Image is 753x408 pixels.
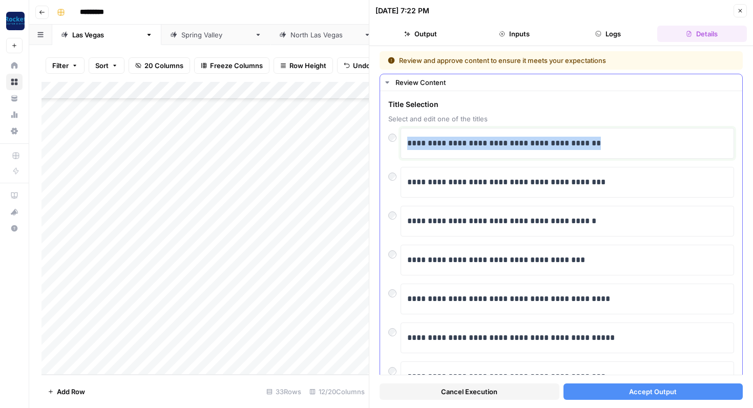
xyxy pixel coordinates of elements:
button: Sort [89,57,124,74]
span: Cancel Execution [441,386,497,397]
div: [DATE] 7:22 PM [375,6,429,16]
button: Logs [563,26,653,42]
button: Accept Output [563,383,743,400]
a: [GEOGRAPHIC_DATA] [52,25,161,45]
button: Cancel Execution [380,383,559,400]
div: What's new? [7,204,22,220]
button: 20 Columns [129,57,190,74]
img: Rocket Pilots Logo [6,12,25,30]
a: Settings [6,123,23,139]
button: Workspace: Rocket Pilots [6,8,23,34]
button: Undo [337,57,377,74]
button: Add Row [41,383,91,400]
div: [GEOGRAPHIC_DATA] [290,30,360,40]
span: Filter [52,60,69,71]
a: Home [6,57,23,74]
div: [GEOGRAPHIC_DATA] [72,30,141,40]
span: Select and edit one of the titles [388,114,734,124]
button: Inputs [469,26,559,42]
span: Title Selection [388,99,734,110]
span: 20 Columns [144,60,183,71]
button: What's new? [6,204,23,220]
span: Freeze Columns [210,60,263,71]
span: Row Height [289,60,326,71]
a: Usage [6,106,23,123]
a: Your Data [6,90,23,106]
span: Add Row [57,386,85,397]
a: [GEOGRAPHIC_DATA] [161,25,270,45]
button: Output [375,26,465,42]
a: AirOps Academy [6,187,23,204]
div: Review Content [395,77,736,88]
button: Review Content [380,74,742,91]
span: Undo [353,60,370,71]
div: 12/20 Columns [305,383,369,400]
button: Help + Support [6,220,23,237]
div: Review and approve content to ensure it meets your expectations [388,55,671,66]
button: Row Height [274,57,333,74]
a: [GEOGRAPHIC_DATA] [270,25,380,45]
span: Sort [95,60,109,71]
div: [GEOGRAPHIC_DATA] [181,30,250,40]
button: Details [657,26,747,42]
span: Accept Output [629,386,677,397]
button: Freeze Columns [194,57,269,74]
button: Filter [46,57,85,74]
a: Browse [6,74,23,90]
div: 33 Rows [262,383,305,400]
